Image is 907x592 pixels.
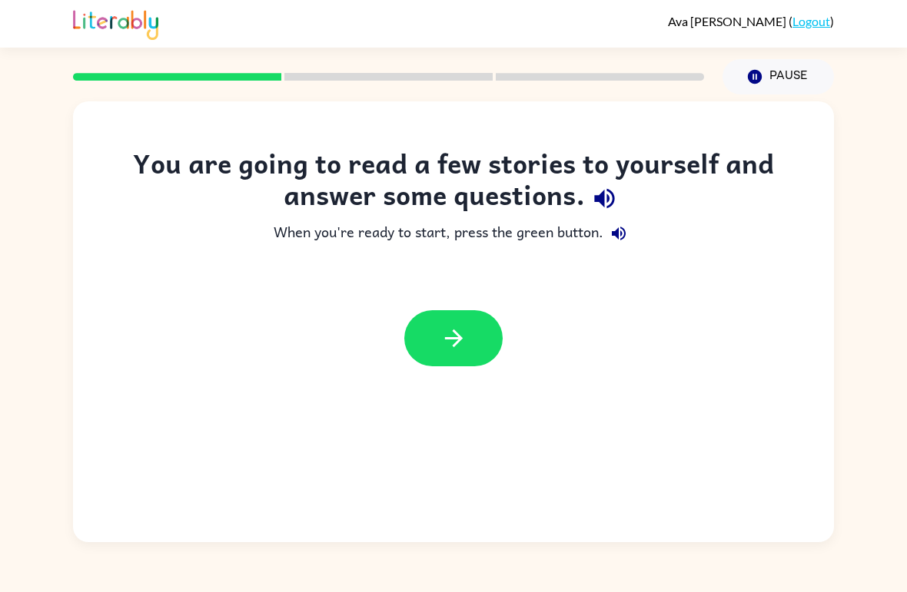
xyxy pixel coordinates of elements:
div: ( ) [668,14,834,28]
button: Pause [723,59,834,94]
img: Literably [73,6,158,40]
div: When you're ready to start, press the green button. [104,218,803,249]
span: Ava [PERSON_NAME] [668,14,789,28]
div: You are going to read a few stories to yourself and answer some questions. [104,147,803,218]
a: Logout [792,14,830,28]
